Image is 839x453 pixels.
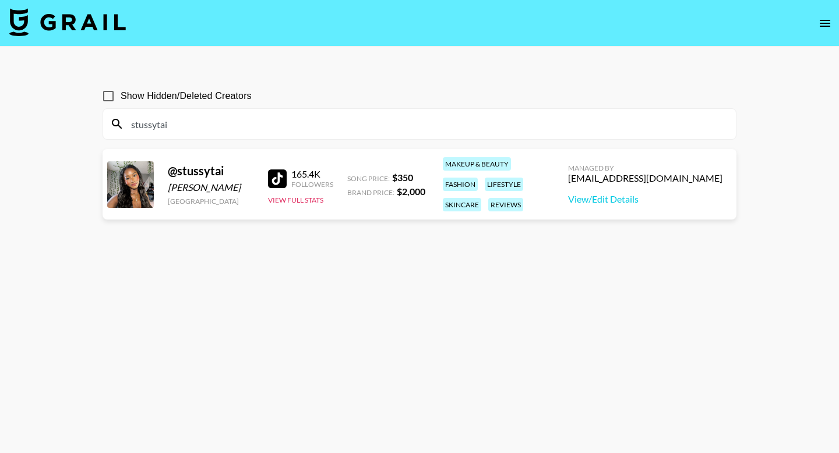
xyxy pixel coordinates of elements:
[568,164,722,172] div: Managed By
[813,12,837,35] button: open drawer
[121,89,252,103] span: Show Hidden/Deleted Creators
[291,180,333,189] div: Followers
[9,8,126,36] img: Grail Talent
[347,174,390,183] span: Song Price:
[443,178,478,191] div: fashion
[443,198,481,211] div: skincare
[488,198,523,211] div: reviews
[168,182,254,193] div: [PERSON_NAME]
[168,197,254,206] div: [GEOGRAPHIC_DATA]
[568,172,722,184] div: [EMAIL_ADDRESS][DOMAIN_NAME]
[268,196,323,204] button: View Full Stats
[168,164,254,178] div: @ stussytai
[347,188,394,197] span: Brand Price:
[568,193,722,205] a: View/Edit Details
[397,186,425,197] strong: $ 2,000
[291,168,333,180] div: 165.4K
[443,157,511,171] div: makeup & beauty
[485,178,523,191] div: lifestyle
[124,115,729,133] input: Search by User Name
[392,172,413,183] strong: $ 350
